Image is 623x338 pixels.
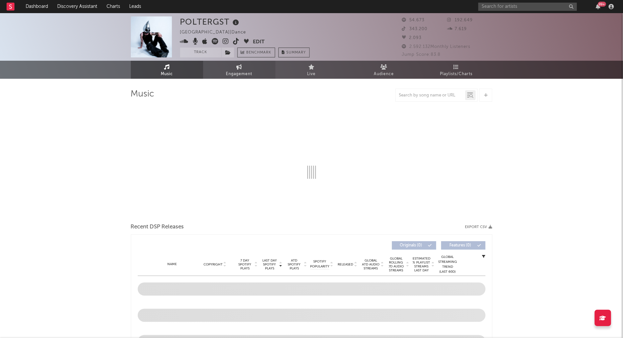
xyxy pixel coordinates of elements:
[151,262,194,267] div: Name
[161,70,173,78] span: Music
[180,29,254,36] div: [GEOGRAPHIC_DATA] | Dance
[203,61,276,79] a: Engagement
[478,3,577,11] input: Search for artists
[447,18,473,22] span: 192.649
[402,36,422,40] span: 2.093
[310,259,329,269] span: Spotify Popularity
[447,27,467,31] span: 7.619
[236,259,254,270] span: 7 Day Spotify Plays
[465,225,492,229] button: Export CSV
[226,70,252,78] span: Engagement
[392,241,436,250] button: Originals(0)
[348,61,420,79] a: Audience
[362,259,380,270] span: Global ATD Audio Streams
[276,61,348,79] a: Live
[402,45,471,49] span: 2.592.132 Monthly Listeners
[441,241,486,250] button: Features(0)
[237,48,275,57] a: Benchmark
[402,53,441,57] span: Jump Score: 83.8
[440,70,472,78] span: Playlists/Charts
[413,257,431,272] span: Estimated % Playlist Streams Last Day
[253,38,265,46] button: Edit
[396,243,426,247] span: Originals ( 0 )
[247,49,272,57] span: Benchmark
[445,243,476,247] span: Features ( 0 )
[131,61,203,79] a: Music
[180,16,241,27] div: POLTERGST
[438,255,458,274] div: Global Streaming Trend (Last 60D)
[204,263,223,266] span: Copyright
[287,51,306,54] span: Summary
[420,61,492,79] a: Playlists/Charts
[387,257,405,272] span: Global Rolling 7D Audio Streams
[131,223,184,231] span: Recent DSP Releases
[396,93,465,98] input: Search by song name or URL
[402,27,428,31] span: 343.200
[596,4,601,9] button: 99+
[180,48,221,57] button: Track
[374,70,394,78] span: Audience
[278,48,310,57] button: Summary
[338,263,353,266] span: Released
[402,18,425,22] span: 54.673
[598,2,606,7] div: 99 +
[307,70,316,78] span: Live
[286,259,303,270] span: ATD Spotify Plays
[261,259,278,270] span: Last Day Spotify Plays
